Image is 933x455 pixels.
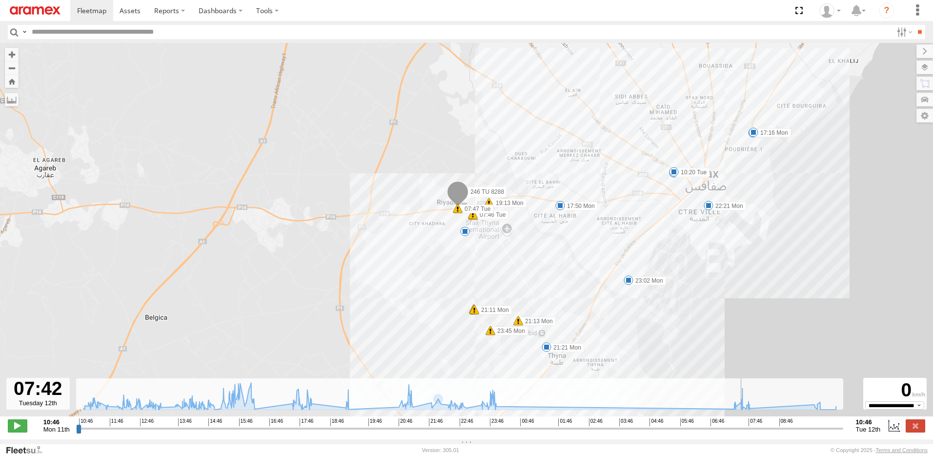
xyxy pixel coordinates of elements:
label: 17:16 Mon [753,128,791,137]
label: Map Settings [916,109,933,123]
button: Zoom Home [5,75,19,88]
span: 12:46 [140,418,154,426]
strong: 10:46 [856,418,881,426]
label: 19:13 Mon [489,199,527,207]
label: Search Filter Options [893,25,914,39]
span: 23:46 [490,418,504,426]
a: Terms and Conditions [876,447,928,453]
label: 10:20 Tue [674,168,710,177]
div: Ahmed Khanfir [816,3,844,18]
i: ? [879,3,894,19]
span: 13:46 [178,418,192,426]
div: Version: 305.01 [422,447,459,453]
label: Play/Stop [8,419,27,432]
label: 21:13 Mon [518,317,556,326]
span: 17:46 [300,418,313,426]
label: 07:47 Tue [458,205,493,213]
label: 21:21 Mon [547,343,584,352]
span: 02:46 [589,418,603,426]
span: 15:46 [239,418,253,426]
span: 20:46 [399,418,412,426]
img: aramex-logo.svg [10,6,61,15]
label: 23:45 Mon [490,327,528,335]
label: Search Query [20,25,28,39]
span: 06:46 [710,418,724,426]
span: 07:46 [749,418,762,426]
strong: 10:46 [43,418,70,426]
label: 07:46 Tue [473,210,508,219]
label: 17:50 Mon [560,202,598,210]
span: 19:46 [368,418,382,426]
span: 08:46 [779,418,793,426]
span: 05:46 [680,418,694,426]
span: 22:46 [460,418,473,426]
span: 16:46 [269,418,283,426]
label: 23:02 Mon [629,276,666,285]
span: 04:46 [649,418,663,426]
span: 10:46 [79,418,93,426]
span: Mon 11th Aug 2025 [43,426,70,433]
span: 01:46 [558,418,572,426]
label: Measure [5,93,19,106]
a: Visit our Website [5,445,50,455]
div: 0 [865,379,925,401]
label: Close [906,419,925,432]
button: Zoom in [5,48,19,61]
div: 5 [460,227,470,236]
span: Tue 12th Aug 2025 [856,426,881,433]
label: 22:21 Mon [709,202,746,210]
label: 21:11 Mon [474,306,512,314]
span: 14:46 [208,418,222,426]
span: 00:46 [520,418,534,426]
div: © Copyright 2025 - [831,447,928,453]
button: Zoom out [5,61,19,75]
span: 03:46 [619,418,633,426]
span: 18:46 [330,418,344,426]
span: 11:46 [110,418,123,426]
span: 21:46 [429,418,443,426]
span: 246 TU 8288 [470,188,504,195]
